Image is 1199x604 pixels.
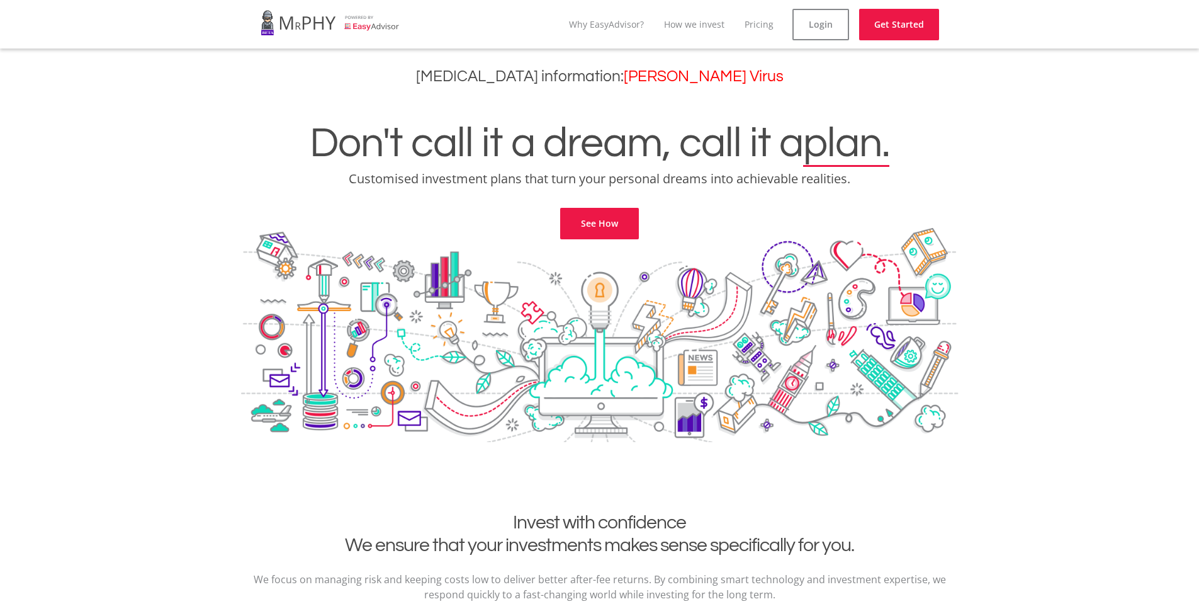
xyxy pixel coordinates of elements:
p: Customised investment plans that turn your personal dreams into achievable realities. [9,170,1190,188]
h1: Don't call it a dream, call it a [9,122,1190,165]
a: See How [560,208,639,239]
a: [PERSON_NAME] Virus [624,69,784,84]
a: Pricing [745,18,774,30]
a: How we invest [664,18,724,30]
a: Login [792,9,849,40]
span: plan. [803,122,889,165]
a: Get Started [859,9,939,40]
p: We focus on managing risk and keeping costs low to deliver better after-fee returns. By combining... [250,572,949,602]
h3: [MEDICAL_DATA] information: [9,67,1190,86]
h2: Invest with confidence We ensure that your investments makes sense specifically for you. [250,511,949,557]
a: Why EasyAdvisor? [569,18,644,30]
